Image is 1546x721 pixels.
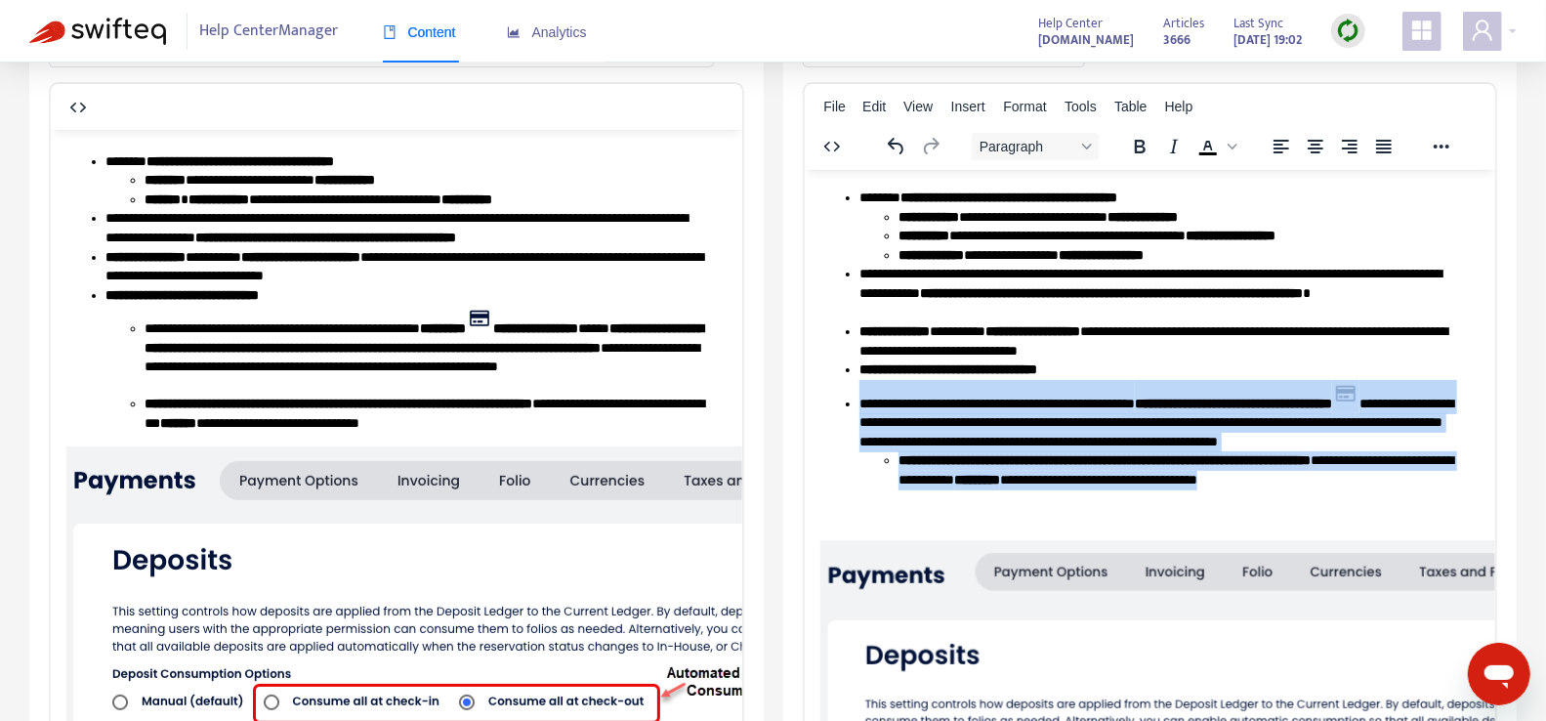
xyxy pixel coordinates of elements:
[1410,19,1434,42] span: appstore
[1065,99,1097,114] span: Tools
[1114,99,1147,114] span: Table
[971,133,1098,160] button: Block Paragraph
[1038,28,1134,51] a: [DOMAIN_NAME]
[16,317,966,647] img: 41890838618779
[862,99,886,114] span: Edit
[1233,29,1302,51] strong: [DATE] 19:02
[1165,99,1193,114] span: Help
[1298,133,1331,160] button: Align center
[979,139,1074,154] span: Paragraph
[1038,29,1134,51] strong: [DOMAIN_NAME]
[1038,13,1103,34] span: Help Center
[1163,29,1191,51] strong: 3666
[823,99,846,114] span: File
[1191,133,1239,160] div: Text color Black
[29,18,166,45] img: Swifteq
[507,24,587,40] span: Analytics
[1163,13,1204,34] span: Articles
[951,99,985,114] span: Insert
[913,133,946,160] button: Redo
[1003,99,1046,114] span: Format
[1264,133,1297,160] button: Align left
[200,13,339,50] span: Help Center Manager
[507,25,521,39] span: area-chart
[1471,19,1494,42] span: user
[383,24,456,40] span: Content
[903,99,933,114] span: View
[1156,133,1190,160] button: Italic
[1336,19,1360,43] img: sync.dc5367851b00ba804db3.png
[16,370,1131,652] img: 41601925847195
[1366,133,1400,160] button: Justify
[1233,13,1283,34] span: Last Sync
[1122,133,1155,160] button: Bold
[879,133,912,160] button: Undo
[1424,133,1457,160] button: Reveal or hide additional toolbar items
[383,25,397,39] span: book
[1468,643,1530,705] iframe: Button to launch messaging window
[1332,133,1365,160] button: Align right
